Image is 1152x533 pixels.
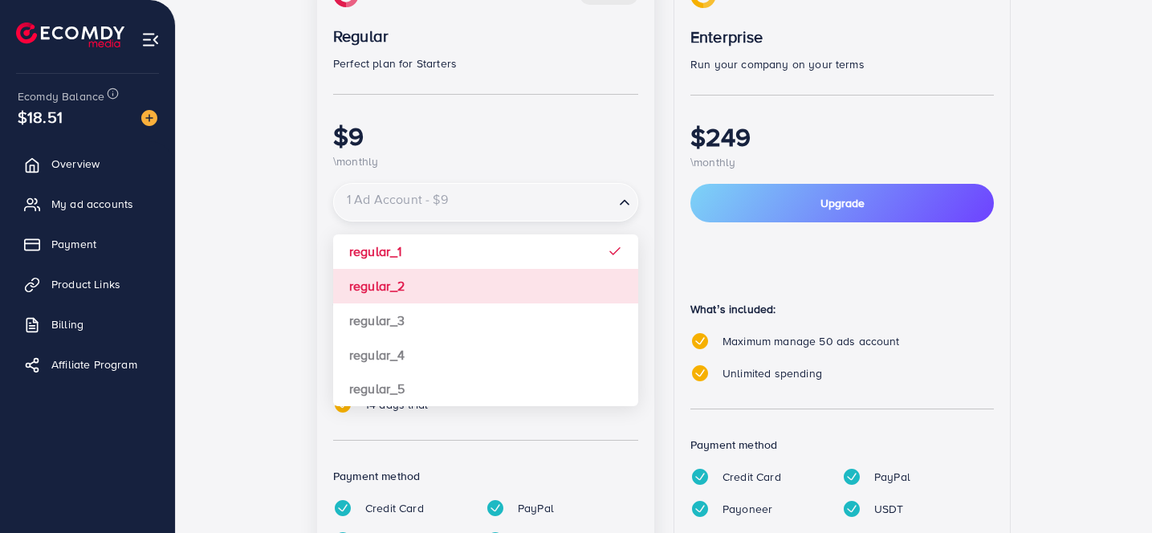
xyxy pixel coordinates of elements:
[690,499,710,519] img: tick
[874,467,910,486] p: PayPal
[344,188,451,211] span: 1 Ad Account - $9
[690,332,710,351] img: tick
[12,308,163,340] a: Billing
[18,105,63,128] span: $18.51
[723,365,822,381] span: Unlimited spending
[12,268,163,300] a: Product Links
[690,184,994,222] button: Upgrade
[723,333,900,349] span: Maximum manage 50 ads account
[333,26,638,46] p: Regular
[365,498,424,518] p: Credit Card
[333,120,638,151] h1: $9
[690,299,994,319] p: What’s included:
[349,277,405,295] strong: regular_2
[349,346,405,364] strong: regular_4
[690,435,994,454] p: Payment method
[486,498,505,518] img: tick
[349,242,401,260] strong: regular_1
[333,466,638,486] p: Payment method
[1084,461,1140,521] iframe: Chat
[690,467,710,486] img: tick
[690,154,735,170] span: \monthly
[141,110,157,126] img: image
[12,148,163,180] a: Overview
[690,27,994,47] p: Enterprise
[12,228,163,260] a: Payment
[349,380,405,397] strong: regular_5
[333,395,352,414] img: tick
[16,22,124,47] img: logo
[12,348,163,380] a: Affiliate Program
[333,183,638,222] div: Search for option
[18,88,104,104] span: Ecomdy Balance
[141,31,160,49] img: menu
[518,498,554,518] p: PayPal
[51,236,96,252] span: Payment
[842,499,861,519] img: tick
[51,196,133,212] span: My ad accounts
[333,153,378,169] span: \monthly
[690,55,994,74] p: Run your company on your terms
[12,188,163,220] a: My ad accounts
[820,195,865,211] span: Upgrade
[51,316,83,332] span: Billing
[349,311,405,329] strong: regular_3
[51,356,137,372] span: Affiliate Program
[842,467,861,486] img: tick
[51,156,100,172] span: Overview
[690,364,710,383] img: tick
[723,499,772,519] p: Payoneer
[690,121,994,152] h1: $249
[723,467,781,486] p: Credit Card
[336,189,613,217] input: Search for option
[333,498,352,518] img: tick
[333,54,638,73] p: Perfect plan for Starters
[51,276,120,292] span: Product Links
[874,499,904,519] p: USDT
